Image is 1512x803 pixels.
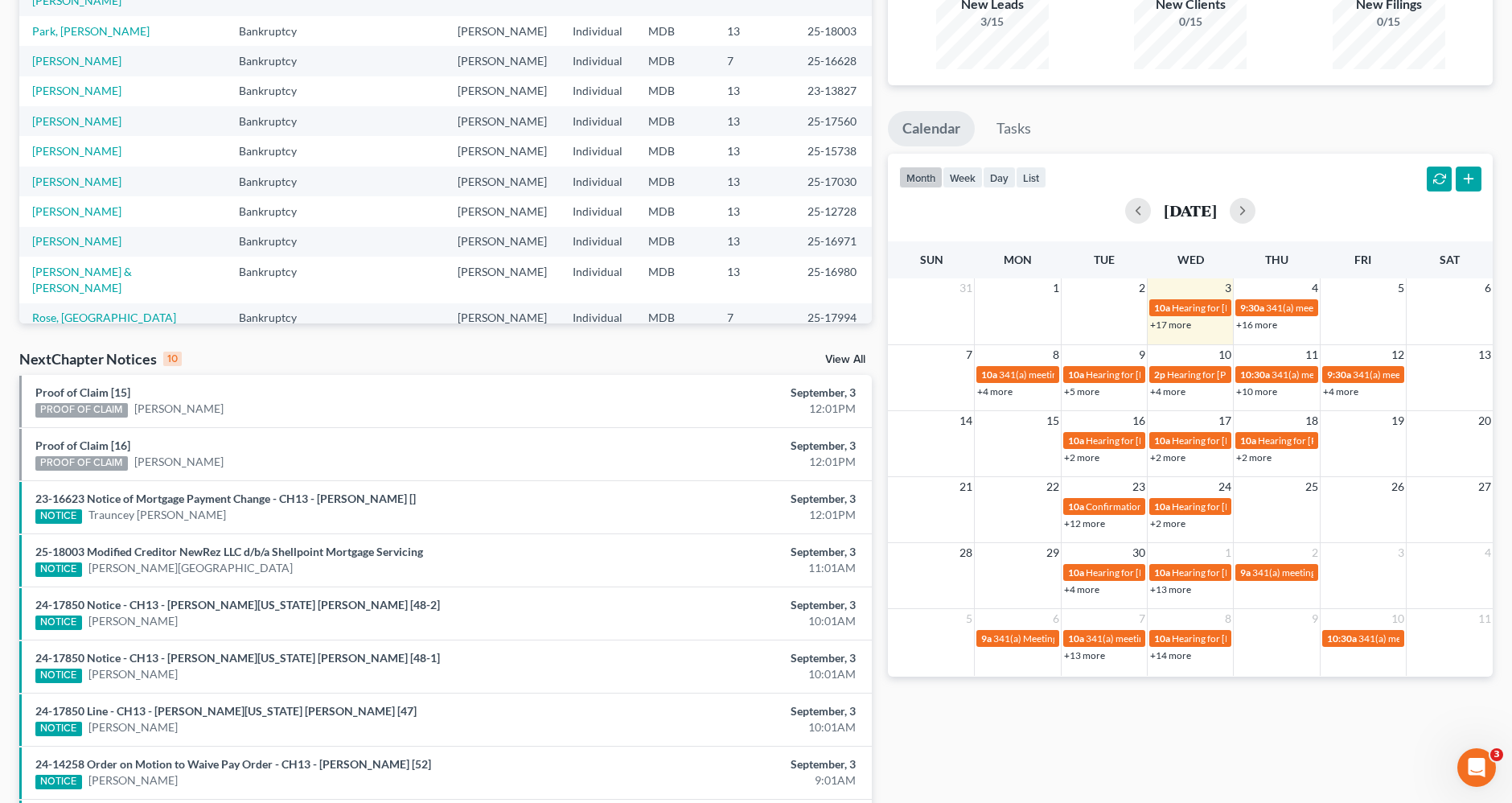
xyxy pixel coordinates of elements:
[1483,278,1493,298] span: 6
[1134,14,1247,30] div: 0/15
[1131,477,1147,496] span: 23
[1154,500,1170,513] span: 10a
[445,196,560,226] td: [PERSON_NAME]
[993,632,1149,644] span: 341(a) Meeting for [PERSON_NAME]
[32,54,121,68] a: [PERSON_NAME]
[1240,369,1270,381] span: 10:30a
[35,562,82,577] div: NOTICE
[445,76,560,106] td: [PERSON_NAME]
[943,167,983,188] button: week
[1154,566,1170,579] span: 10a
[594,491,857,507] div: September, 3
[560,136,635,166] td: Individual
[1064,385,1099,397] a: +5 more
[1172,632,1297,644] span: Hearing for [PERSON_NAME]
[795,257,872,303] td: 25-16980
[981,369,997,381] span: 10a
[1045,477,1061,496] span: 22
[982,111,1046,146] a: Tasks
[1390,345,1406,364] span: 12
[1172,302,1297,314] span: Hearing for [PERSON_NAME]
[594,454,857,470] div: 12:01PM
[1051,345,1061,364] span: 8
[1310,278,1320,298] span: 4
[594,385,857,401] div: September, 3
[1154,302,1170,314] span: 10a
[445,227,560,257] td: [PERSON_NAME]
[1016,167,1046,188] button: list
[1172,500,1297,513] span: Hearing for [PERSON_NAME]
[714,303,795,333] td: 7
[1131,543,1147,562] span: 30
[1068,566,1084,579] span: 10a
[594,560,857,576] div: 11:01AM
[1272,369,1427,381] span: 341(a) meeting for [PERSON_NAME]
[35,704,417,718] a: 24-17850 Line - CH13 - [PERSON_NAME][US_STATE] [PERSON_NAME] [47]
[1265,253,1288,266] span: Thu
[1310,543,1320,562] span: 2
[1154,369,1165,381] span: 2p
[1150,385,1185,397] a: +4 more
[635,303,714,333] td: MDB
[163,352,182,366] div: 10
[35,545,423,558] a: 25-18003 Modified Creditor NewRez LLC d/b/a Shellpoint Mortgage Servicing
[1137,345,1147,364] span: 9
[1390,411,1406,430] span: 19
[1396,543,1406,562] span: 3
[226,196,327,226] td: Bankruptcy
[1167,369,1292,381] span: Hearing for [PERSON_NAME]
[88,666,178,682] a: [PERSON_NAME]
[134,401,224,417] a: [PERSON_NAME]
[899,167,943,188] button: month
[1131,411,1147,430] span: 16
[35,456,128,471] div: PROOF OF CLAIM
[445,16,560,46] td: [PERSON_NAME]
[594,756,857,772] div: September, 3
[1094,253,1115,266] span: Tue
[635,257,714,303] td: MDB
[1327,369,1351,381] span: 9:30a
[1310,609,1320,628] span: 9
[32,144,121,158] a: [PERSON_NAME]
[88,772,178,789] a: [PERSON_NAME]
[226,257,327,303] td: Bankruptcy
[32,234,121,248] a: [PERSON_NAME]
[32,24,150,38] a: Park, [PERSON_NAME]
[825,354,865,365] a: View All
[635,16,714,46] td: MDB
[1354,253,1371,266] span: Fri
[1051,609,1061,628] span: 6
[1236,385,1277,397] a: +10 more
[560,76,635,106] td: Individual
[594,613,857,629] div: 10:01AM
[958,278,974,298] span: 31
[635,167,714,196] td: MDB
[594,666,857,682] div: 10:01AM
[1086,566,1296,579] span: Hearing for [PERSON_NAME] & [PERSON_NAME]
[560,196,635,226] td: Individual
[560,303,635,333] td: Individual
[1137,278,1147,298] span: 2
[32,84,121,97] a: [PERSON_NAME]
[1086,500,1268,513] span: Confirmation hearing for [PERSON_NAME]
[226,136,327,166] td: Bankruptcy
[1137,609,1147,628] span: 7
[1064,583,1099,595] a: +4 more
[445,106,560,136] td: [PERSON_NAME]
[1217,345,1233,364] span: 10
[958,477,974,496] span: 21
[1045,411,1061,430] span: 15
[1240,302,1264,314] span: 9:30a
[983,167,1016,188] button: day
[226,16,327,46] td: Bankruptcy
[445,46,560,76] td: [PERSON_NAME]
[35,439,130,452] a: Proof of Claim [16]
[35,669,82,683] div: NOTICE
[594,401,857,417] div: 12:01PM
[1150,583,1191,595] a: +13 more
[795,303,872,333] td: 25-17994
[594,650,857,666] div: September, 3
[445,257,560,303] td: [PERSON_NAME]
[1240,434,1256,447] span: 10a
[1086,434,1296,447] span: Hearing for [PERSON_NAME] & [PERSON_NAME]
